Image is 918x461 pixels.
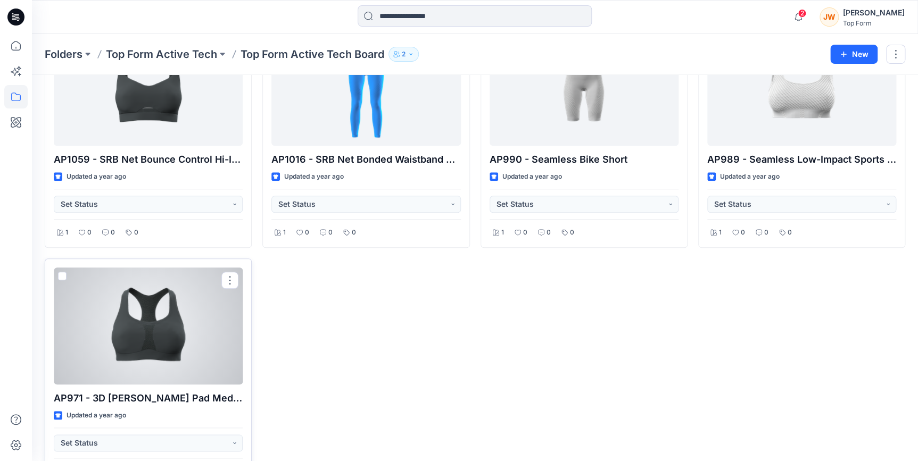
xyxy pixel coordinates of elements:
[283,227,286,238] p: 1
[65,227,68,238] p: 1
[352,227,356,238] p: 0
[111,227,115,238] p: 0
[241,47,384,62] p: Top Form Active Tech Board
[830,45,878,64] button: New
[54,29,243,146] a: AP1059 - SRB Net Bounce Control Hi-Impact Sports Bra
[87,227,92,238] p: 0
[490,29,679,146] a: AP990 - Seamless Bike Short
[523,227,527,238] p: 0
[798,9,806,18] span: 2
[719,227,722,238] p: 1
[707,29,896,146] a: AP989 - Seamless Low-Impact Sports Bra
[547,227,551,238] p: 0
[402,48,406,60] p: 2
[54,267,243,384] a: AP971 - 3D Lam Pad Med-Impact Sports Bra
[788,227,792,238] p: 0
[570,227,574,238] p: 0
[764,227,768,238] p: 0
[820,7,839,27] div: JW
[106,47,217,62] a: Top Form Active Tech
[305,227,309,238] p: 0
[271,152,460,167] p: AP1016 - SRB Net Bonded Waistband Hybrid Legging
[843,6,905,19] div: [PERSON_NAME]
[284,171,344,182] p: Updated a year ago
[720,171,780,182] p: Updated a year ago
[271,29,460,146] a: AP1016 - SRB Net Bonded Waistband Hybrid Legging
[501,227,504,238] p: 1
[843,19,905,27] div: Top Form
[490,152,679,167] p: AP990 - Seamless Bike Short
[54,152,243,167] p: AP1059 - SRB Net Bounce Control Hi-Impact Sports Bra
[134,227,138,238] p: 0
[45,47,82,62] a: Folders
[741,227,745,238] p: 0
[707,152,896,167] p: AP989 - Seamless Low-Impact Sports Bra
[388,47,419,62] button: 2
[328,227,333,238] p: 0
[502,171,562,182] p: Updated a year ago
[54,391,243,406] p: AP971 - 3D [PERSON_NAME] Pad Med-Impact Sports Bra
[67,410,126,421] p: Updated a year ago
[67,171,126,182] p: Updated a year ago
